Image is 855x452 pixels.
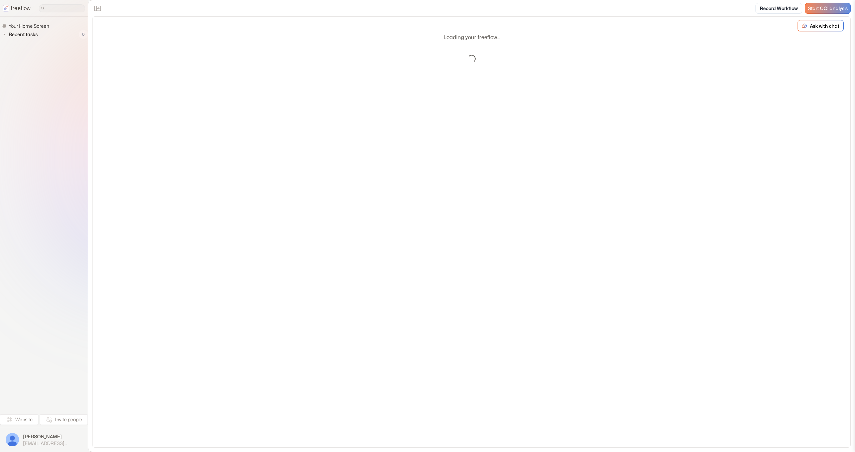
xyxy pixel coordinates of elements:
[6,433,19,446] img: profile
[4,431,84,448] button: [PERSON_NAME][EMAIL_ADDRESS][DOMAIN_NAME]
[810,22,839,29] p: Ask with chat
[79,30,88,39] span: 0
[23,440,82,446] span: [EMAIL_ADDRESS][DOMAIN_NAME]
[7,23,51,29] span: Your Home Screen
[7,31,40,38] span: Recent tasks
[11,4,31,12] p: freeflow
[2,22,52,30] a: Your Home Screen
[808,6,848,11] span: Start COI analysis
[92,3,103,14] button: Close the sidebar
[444,33,500,41] p: Loading your freeflow...
[3,4,31,12] a: freeflow
[2,30,40,38] button: Recent tasks
[40,414,88,425] button: Invite people
[755,3,802,14] a: Record Workflow
[805,3,851,14] a: Start COI analysis
[23,433,82,440] span: [PERSON_NAME]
